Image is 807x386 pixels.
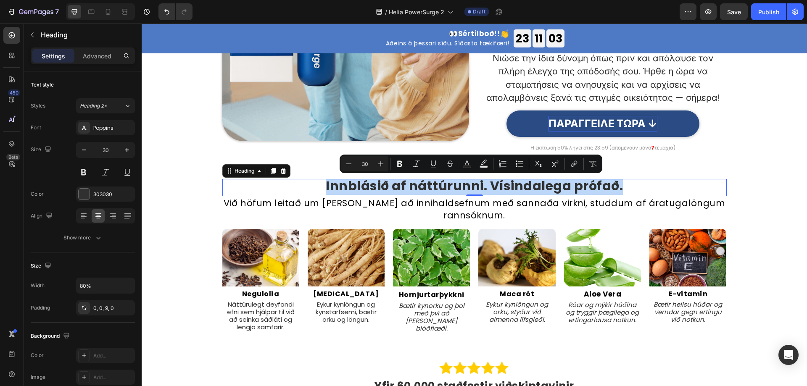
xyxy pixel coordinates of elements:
div: Width [31,282,45,289]
div: Background [31,331,71,342]
h2: Negulolía [81,266,158,275]
div: Color [31,352,44,359]
p: Innblásið af náttúrunni. Vísindalega prófað. [132,156,534,169]
button: Publish [751,3,786,20]
div: Beta [6,154,20,160]
div: Show more [63,234,103,242]
div: Text style [31,81,54,89]
h2: Maca rót [337,266,414,275]
span: Draft [473,8,485,16]
div: Poppins [93,124,133,132]
img: gempages_578032762192134844-2777a004-2050-447e-b243-bf18caeffb26.jpg [508,205,585,263]
div: Font [31,124,41,131]
div: Color [31,190,44,198]
p: Róar og mýkir húðina og tryggir þægilega og ertingarlausa notkun. [423,278,498,300]
p: Við höfum leitað um [PERSON_NAME] að innihaldsefnum með sannaða virkni, studdum af áratugalöngum ... [82,173,584,198]
div: Heading [91,144,114,151]
p: Eykur kynlöngun og orku, styður við almenna lífsgleði. [338,277,413,300]
div: Rich Text Editor. Editing area: main [338,120,585,129]
h2: Hornjurtarþykkni [251,266,328,276]
p: ΠΑΡΑΓΓΕΙΛΕ ΤΩΡΑ ↓ [407,92,516,108]
div: Add... [93,352,133,360]
img: gempages_578032762192134844-0315205a-1a55-49c2-a496-c2dbf3af8797.jpg [166,205,243,263]
button: Heading 2* [76,98,135,113]
p: Bætir kynorku og þol með því að [PERSON_NAME] blóðflæði. [252,278,327,309]
img: gempages_578032762192134844-aba9a289-1f9b-4549-b771-681fc5eb1f0b.jpg [251,205,328,263]
div: Editor contextual toolbar [340,155,602,173]
div: Align [31,210,54,222]
span: Heading 2* [80,102,107,110]
div: Styles [31,102,45,110]
h2: E-vítamín [508,266,585,275]
h2: Rich Text Editor. Editing area: main [131,155,535,173]
p: Νιώσε την ίδια δύναμη όπως πριν και απόλαυσε τον πλήρη έλεγχο της απόδοσής σου. Ήρθε η ώρα να στα... [339,28,584,81]
div: Padding [31,304,50,312]
div: Size [31,144,53,155]
p: Bætir heilsu húðar og verndar gegn ertingu við notkun. [509,277,584,300]
iframe: Design area [142,24,807,386]
span: / [385,8,387,16]
p: Settings [42,52,65,60]
button: 7 [3,3,63,20]
img: gempages_558182816613926131-6cb6fd18-0a9c-4e23-92a8-a3bf69080999.jpg [337,205,414,263]
div: Rich Text Editor. Editing area: main [407,92,516,108]
p: Náttúrulegt deyfandi efni sem hjálpar til við að seinka sáðláti og lengja samfarir. [82,277,157,307]
h2: [MEDICAL_DATA] [166,266,243,275]
h2: Aloe Vera [422,266,499,275]
p: Advanced [83,52,111,60]
div: Image [31,373,45,381]
button: Show more [31,230,135,245]
span: Save [727,8,741,16]
a: Rich Text Editor. Editing area: main [365,87,558,114]
div: Size [31,260,53,272]
img: gempages_578032762192134844-748b8426-cdf6-4aff-b112-b1aa0d9c7c41.jpg [81,205,158,263]
span: Helia PowerSurge 2 [389,8,444,16]
p: 7 [55,7,59,17]
strong: 7 [509,121,513,128]
h2: Yfir 60.000 staðfestir viðskiptavinir [81,355,585,371]
div: Open Intercom Messenger [778,345,799,365]
div: 303030 [93,191,133,198]
button: Save [720,3,748,20]
p: Eykur kynlöngun og kynstarfsemi, bætir orku og löngun. [167,277,242,300]
div: Add... [93,374,133,381]
img: gempages_558182816613926131-a0b8a080-8613-4beb-9919-1d6297d0e048.jpg [422,205,499,263]
p: Heading [41,30,132,40]
p: Η έκπτωση 50% λήγει στις 23:59 (απομένουν μόνο τεμάχια) [339,121,584,128]
div: Publish [758,8,779,16]
div: 0, 0, 9, 0 [93,305,133,312]
div: 450 [8,89,20,96]
img: gempages_578032762192134844-23983827-4f50-403a-88cd-6ac51ae3f3a3.webp [291,336,375,353]
div: Undo/Redo [158,3,193,20]
input: Auto [76,278,134,293]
